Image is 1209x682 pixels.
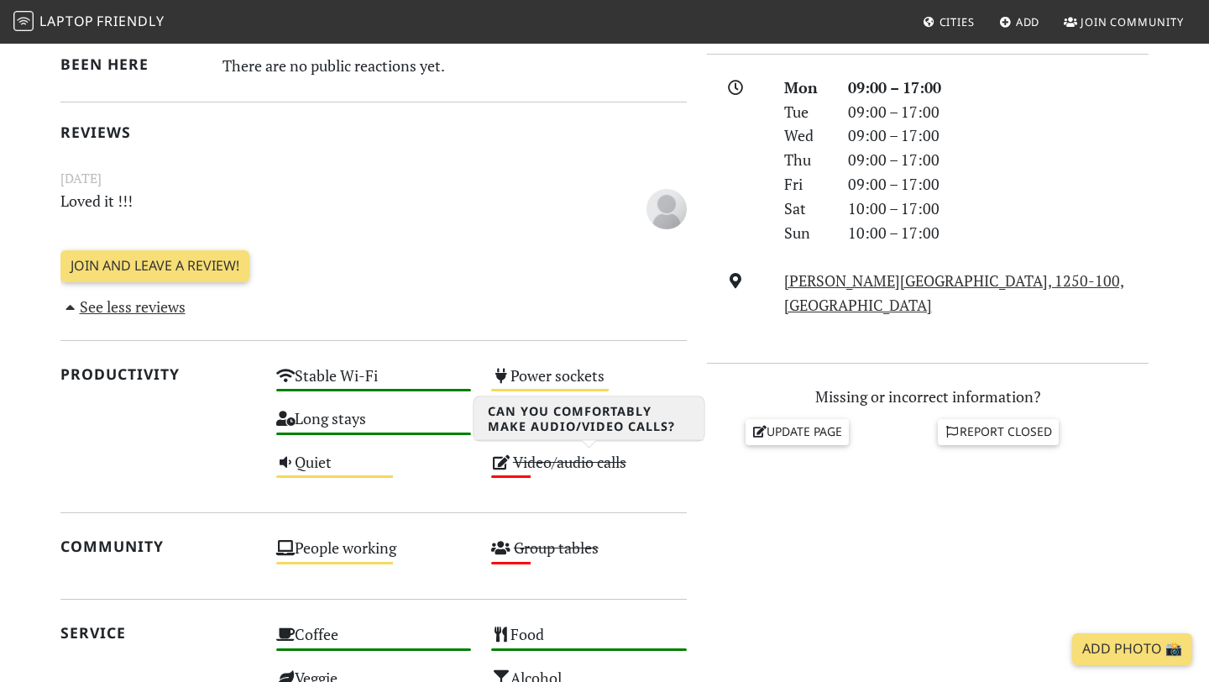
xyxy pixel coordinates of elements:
[938,419,1059,444] a: Report closed
[774,123,838,148] div: Wed
[916,7,981,37] a: Cities
[97,12,164,30] span: Friendly
[784,270,1124,315] a: [PERSON_NAME][GEOGRAPHIC_DATA], 1250-100, [GEOGRAPHIC_DATA]
[838,172,1159,197] div: 09:00 – 17:00
[774,148,838,172] div: Thu
[50,189,589,227] p: Loved it !!!
[481,621,697,664] div: Food
[13,8,165,37] a: LaptopFriendly LaptopFriendly
[1081,14,1184,29] span: Join Community
[838,221,1159,245] div: 10:00 – 17:00
[774,172,838,197] div: Fri
[266,449,482,491] div: Quiet
[266,621,482,664] div: Coffee
[774,221,838,245] div: Sun
[60,296,186,317] a: See less reviews
[646,197,687,218] span: Jim Hartung
[60,55,202,73] h2: Been here
[707,385,1149,409] p: Missing or incorrect information?
[1057,7,1191,37] a: Join Community
[514,538,599,558] s: Group tables
[266,534,482,577] div: People working
[474,397,704,441] h3: Can you comfortably make audio/video calls?
[838,123,1159,148] div: 09:00 – 17:00
[646,189,687,229] img: blank-535327c66bd565773addf3077783bbfce4b00ec00e9fd257753287c682c7fa38.png
[838,148,1159,172] div: 09:00 – 17:00
[838,197,1159,221] div: 10:00 – 17:00
[1072,633,1192,665] a: Add Photo 📸
[266,362,482,405] div: Stable Wi-Fi
[774,197,838,221] div: Sat
[60,250,249,282] a: Join and leave a review!
[838,100,1159,124] div: 09:00 – 17:00
[60,624,256,642] h2: Service
[13,11,34,31] img: LaptopFriendly
[513,452,626,472] s: Video/audio calls
[222,52,688,79] div: There are no public reactions yet.
[1016,14,1040,29] span: Add
[60,538,256,555] h2: Community
[60,365,256,383] h2: Productivity
[266,405,482,448] div: Long stays
[838,76,1159,100] div: 09:00 – 17:00
[774,100,838,124] div: Tue
[992,7,1047,37] a: Add
[60,123,687,141] h2: Reviews
[39,12,94,30] span: Laptop
[50,168,697,189] small: [DATE]
[481,362,697,405] div: Power sockets
[774,76,838,100] div: Mon
[939,14,975,29] span: Cities
[746,419,850,444] a: Update page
